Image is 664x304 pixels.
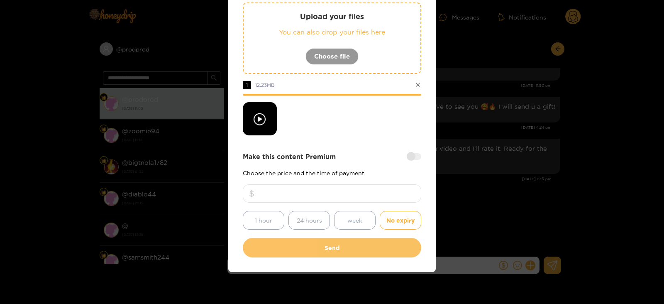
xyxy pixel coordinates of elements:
[255,216,272,225] span: 1 hour
[243,170,421,176] p: Choose the price and the time of payment
[255,82,275,88] span: 12.23 MB
[334,211,376,230] button: week
[305,48,359,65] button: Choose file
[380,211,421,230] button: No expiry
[243,238,421,257] button: Send
[243,81,251,89] span: 1
[386,216,415,225] span: No expiry
[347,216,362,225] span: week
[260,12,404,21] p: Upload your files
[288,211,330,230] button: 24 hours
[260,27,404,37] p: You can also drop your files here
[243,152,336,162] strong: Make this content Premium
[297,216,322,225] span: 24 hours
[243,211,284,230] button: 1 hour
